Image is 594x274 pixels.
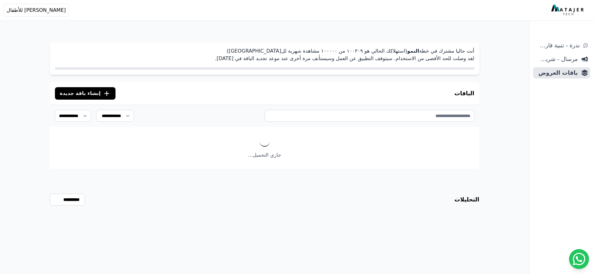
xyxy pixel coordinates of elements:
img: MatajerTech Logo [551,5,585,16]
span: [PERSON_NAME] للأطفال [7,7,66,14]
button: [PERSON_NAME] للأطفال [4,4,69,17]
p: جاري التحميل... [50,151,479,159]
span: ندرة - تنبية قارب علي النفاذ [536,41,580,50]
span: مرسال - شريط دعاية [536,55,578,64]
span: إنشاء باقة جديدة [60,90,101,97]
p: أنت حاليا مشترك في خطة (استهلاكك الحالي هو ١۰۰۳۰٩ من ١۰۰۰۰۰ مشاهدة شهرية لل[GEOGRAPHIC_DATA]) لقد... [55,47,474,62]
button: إنشاء باقة جديدة [55,87,116,100]
h3: التحليلات [454,195,479,204]
strong: النمو [407,48,419,54]
span: باقات العروض [536,68,578,77]
h3: الباقات [454,89,474,98]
